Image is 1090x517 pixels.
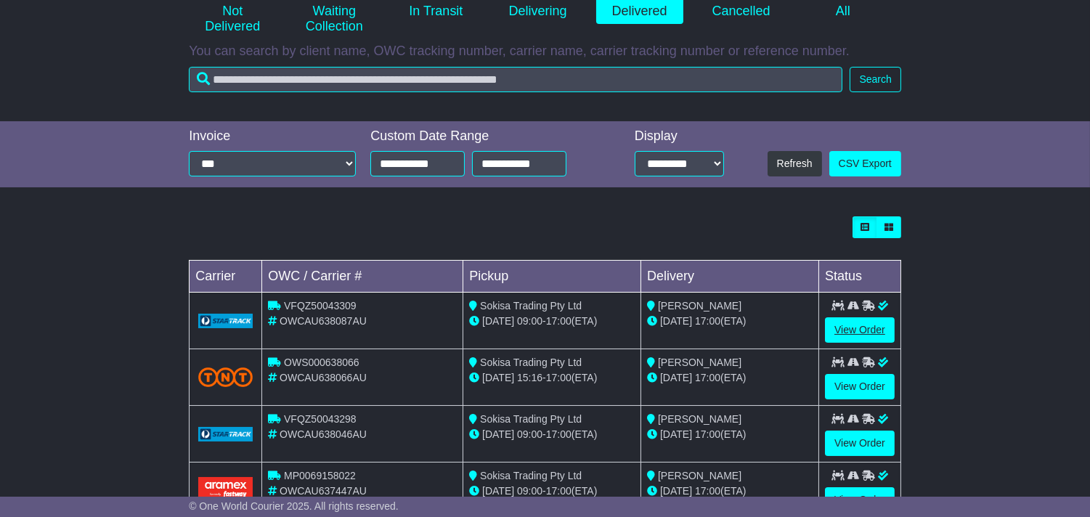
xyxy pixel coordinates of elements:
span: 17:00 [546,485,572,497]
span: 17:00 [546,372,572,383]
td: Delivery [641,261,819,293]
span: 09:00 [517,485,542,497]
div: Display [635,129,724,144]
button: Search [850,67,900,92]
span: 09:00 [517,315,542,327]
span: VFQZ50043298 [284,413,357,425]
span: [DATE] [482,372,514,383]
span: 17:00 [546,428,572,440]
div: - (ETA) [469,314,635,329]
td: Pickup [463,261,641,293]
span: OWCAU638066AU [280,372,367,383]
span: OWCAU638046AU [280,428,367,440]
a: View Order [825,487,895,513]
span: [DATE] [482,428,514,440]
span: 17:00 [695,485,720,497]
span: [PERSON_NAME] [658,300,741,312]
td: Status [819,261,901,293]
div: Invoice [189,129,356,144]
div: (ETA) [647,314,813,329]
span: [DATE] [482,315,514,327]
img: TNT_Domestic.png [198,367,253,387]
a: CSV Export [829,151,901,176]
span: Sokisa Trading Pty Ltd [480,470,582,481]
span: [DATE] [482,485,514,497]
span: VFQZ50043309 [284,300,357,312]
span: 09:00 [517,428,542,440]
a: View Order [825,374,895,399]
img: GetCarrierServiceLogo [198,314,253,328]
span: [PERSON_NAME] [658,357,741,368]
span: [PERSON_NAME] [658,413,741,425]
div: - (ETA) [469,484,635,499]
td: OWC / Carrier # [262,261,463,293]
p: You can search by client name, OWC tracking number, carrier name, carrier tracking number or refe... [189,44,901,60]
img: Aramex.png [198,477,253,504]
span: MP0069158022 [284,470,356,481]
button: Refresh [768,151,822,176]
span: 17:00 [695,372,720,383]
span: OWS000638066 [284,357,359,368]
div: - (ETA) [469,427,635,442]
span: 17:00 [546,315,572,327]
span: OWCAU637447AU [280,485,367,497]
td: Carrier [190,261,262,293]
div: - (ETA) [469,370,635,386]
span: Sokisa Trading Pty Ltd [480,300,582,312]
span: Sokisa Trading Pty Ltd [480,413,582,425]
img: GetCarrierServiceLogo [198,427,253,441]
span: [DATE] [660,428,692,440]
span: 17:00 [695,315,720,327]
span: [DATE] [660,485,692,497]
span: 15:16 [517,372,542,383]
div: (ETA) [647,484,813,499]
div: Custom Date Range [370,129,598,144]
span: OWCAU638087AU [280,315,367,327]
div: (ETA) [647,370,813,386]
span: [PERSON_NAME] [658,470,741,481]
span: 17:00 [695,428,720,440]
a: View Order [825,317,895,343]
a: View Order [825,431,895,456]
span: [DATE] [660,372,692,383]
div: (ETA) [647,427,813,442]
span: [DATE] [660,315,692,327]
span: Sokisa Trading Pty Ltd [480,357,582,368]
span: © One World Courier 2025. All rights reserved. [189,500,399,512]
